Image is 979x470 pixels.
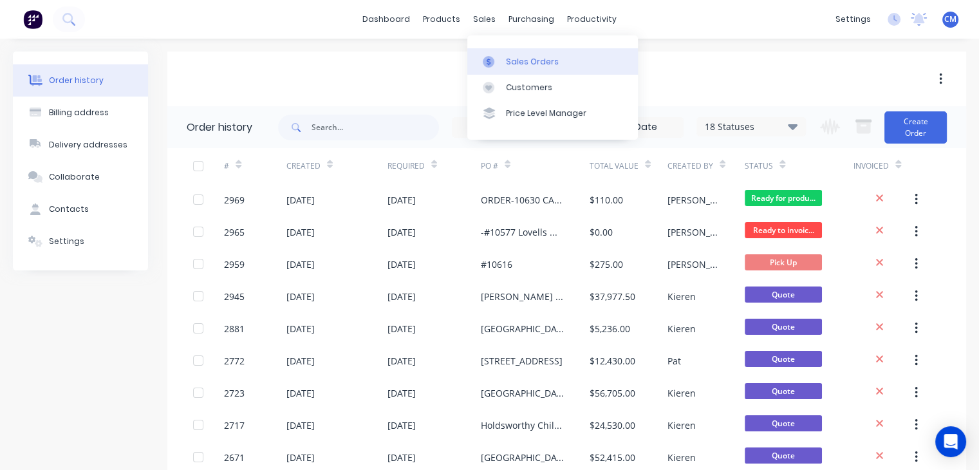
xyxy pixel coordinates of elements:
[312,115,439,140] input: Search...
[481,418,564,432] div: Holdsworthy Childcare
[667,386,696,400] div: Kieren
[853,148,916,183] div: Invoiced
[506,108,586,119] div: Price Level Manager
[667,258,720,271] div: [PERSON_NAME]
[745,148,853,183] div: Status
[286,418,315,432] div: [DATE]
[481,193,564,207] div: ORDER-10630 CANVAS CONNECTIONS
[224,290,245,303] div: 2945
[49,203,89,215] div: Contacts
[481,386,564,400] div: [GEOGRAPHIC_DATA]
[286,322,315,335] div: [DATE]
[481,160,498,172] div: PO #
[590,354,635,368] div: $12,430.00
[387,451,416,464] div: [DATE]
[224,354,245,368] div: 2772
[416,10,467,29] div: products
[667,322,696,335] div: Kieren
[13,129,148,161] button: Delivery addresses
[49,171,100,183] div: Collaborate
[745,415,822,431] span: Quote
[935,426,966,457] div: Open Intercom Messenger
[481,354,563,368] div: [STREET_ADDRESS]
[286,258,315,271] div: [DATE]
[49,75,104,86] div: Order history
[467,48,638,74] a: Sales Orders
[590,322,630,335] div: $5,236.00
[224,451,245,464] div: 2671
[224,258,245,271] div: 2959
[590,258,623,271] div: $275.00
[286,225,315,239] div: [DATE]
[481,258,512,271] div: #10616
[13,64,148,97] button: Order history
[667,418,696,432] div: Kieren
[745,222,822,238] span: Ready to invoic...
[286,193,315,207] div: [DATE]
[224,160,229,172] div: #
[590,290,635,303] div: $37,977.50
[667,160,713,172] div: Created By
[667,290,696,303] div: Kieren
[224,193,245,207] div: 2969
[944,14,956,25] span: CM
[224,322,245,335] div: 2881
[667,148,745,183] div: Created By
[49,139,127,151] div: Delivery addresses
[561,10,623,29] div: productivity
[590,148,667,183] div: Total Value
[590,418,635,432] div: $24,530.00
[467,10,502,29] div: sales
[387,386,416,400] div: [DATE]
[286,354,315,368] div: [DATE]
[745,254,822,270] span: Pick Up
[286,160,321,172] div: Created
[286,290,315,303] div: [DATE]
[481,322,564,335] div: [GEOGRAPHIC_DATA]
[667,354,681,368] div: Pat
[13,225,148,258] button: Settings
[590,160,639,172] div: Total Value
[452,118,561,137] input: Order Date
[467,100,638,126] a: Price Level Manager
[667,193,720,207] div: [PERSON_NAME]
[13,161,148,193] button: Collaborate
[697,120,805,134] div: 18 Statuses
[884,111,947,144] button: Create Order
[590,451,635,464] div: $52,415.00
[387,160,425,172] div: Required
[387,322,416,335] div: [DATE]
[745,287,822,303] span: Quote
[667,225,720,239] div: [PERSON_NAME]
[481,451,564,464] div: [GEOGRAPHIC_DATA]
[481,148,590,183] div: PO #
[286,386,315,400] div: [DATE]
[502,10,561,29] div: purchasing
[853,160,889,172] div: Invoiced
[387,225,416,239] div: [DATE]
[667,451,696,464] div: Kieren
[387,290,416,303] div: [DATE]
[745,447,822,464] span: Quote
[224,225,245,239] div: 2965
[745,351,822,367] span: Quote
[745,383,822,399] span: Quote
[387,148,481,183] div: Required
[49,236,84,247] div: Settings
[23,10,42,29] img: Factory
[590,386,635,400] div: $56,705.00
[387,258,416,271] div: [DATE]
[356,10,416,29] a: dashboard
[745,160,773,172] div: Status
[286,451,315,464] div: [DATE]
[467,75,638,100] a: Customers
[829,10,877,29] div: settings
[481,225,564,239] div: -#10577 Lovells WRS RE MAKE
[506,82,552,93] div: Customers
[224,418,245,432] div: 2717
[387,354,416,368] div: [DATE]
[13,193,148,225] button: Contacts
[590,193,623,207] div: $110.00
[506,56,559,68] div: Sales Orders
[286,148,387,183] div: Created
